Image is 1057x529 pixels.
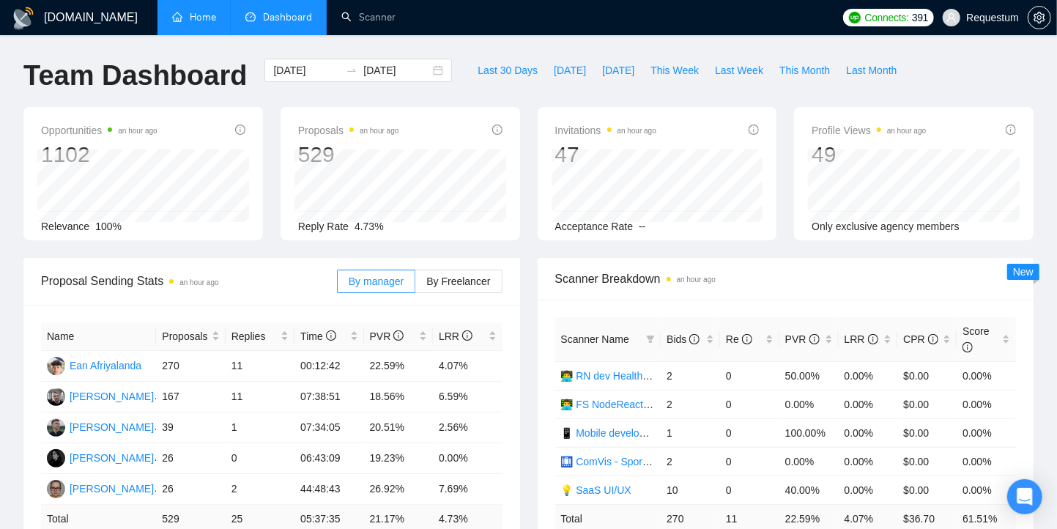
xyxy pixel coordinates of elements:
td: 11 [226,382,294,413]
input: End date [363,62,430,78]
time: an hour ago [887,127,926,135]
td: 0.00% [957,361,1016,390]
span: LRR [845,333,878,345]
span: filter [646,335,655,344]
td: 100.00% [779,418,839,447]
td: 2 [661,361,720,390]
span: to [346,64,357,76]
span: PVR [370,330,404,342]
td: 0.00% [957,418,1016,447]
h1: Team Dashboard [23,59,247,93]
td: 19.23% [364,443,433,474]
button: [DATE] [546,59,594,82]
div: Open Intercom Messenger [1007,479,1042,514]
span: dashboard [245,12,256,22]
td: 0 [720,476,779,504]
td: 20.51% [364,413,433,443]
th: Name [41,322,156,351]
span: This Month [779,62,830,78]
span: Proposal Sending Stats [41,272,337,290]
a: 💡 SaaS UI/UX [561,484,631,496]
span: Proposals [298,122,399,139]
td: 18.56% [364,382,433,413]
a: EAEan Afriyalanda [47,359,141,371]
td: 0.00% [957,390,1016,418]
span: Opportunities [41,122,157,139]
span: info-circle [326,330,336,341]
span: By Freelancer [426,275,490,287]
td: 0.00% [839,361,898,390]
a: setting [1028,12,1051,23]
td: 26 [156,443,225,474]
span: Invitations [555,122,656,139]
img: upwork-logo.png [849,12,861,23]
span: info-circle [809,334,820,344]
td: 0.00% [433,443,502,474]
button: Last Week [707,59,771,82]
span: This Week [650,62,699,78]
span: info-circle [868,334,878,344]
td: 0 [720,418,779,447]
td: 50.00% [779,361,839,390]
img: AK [47,449,65,467]
span: Relevance [41,221,89,232]
td: 22.59% [364,351,433,382]
span: Connects: [865,10,909,26]
a: homeHome [172,11,216,23]
span: info-circle [462,330,472,341]
input: Start date [273,62,340,78]
span: user [946,12,957,23]
td: 07:34:05 [294,413,363,443]
th: Proposals [156,322,225,351]
span: Dashboard [263,11,312,23]
span: Time [300,330,335,342]
div: [PERSON_NAME] [70,388,154,404]
span: -- [639,221,645,232]
button: Last 30 Days [470,59,546,82]
a: 🛄 ComVis - Sport Analysis [561,456,686,467]
td: $0.00 [897,418,957,447]
button: setting [1028,6,1051,29]
button: This Month [771,59,838,82]
time: an hour ago [118,127,157,135]
div: 49 [812,141,926,169]
span: setting [1028,12,1050,23]
span: Bids [667,333,700,345]
td: 39 [156,413,225,443]
td: 0.00% [779,447,839,476]
a: AS[PERSON_NAME] [47,421,154,432]
td: 1 [661,418,720,447]
span: Last Month [846,62,897,78]
td: 2 [661,390,720,418]
td: 0.00% [839,476,898,504]
span: Score [963,325,990,353]
a: 👨‍💻 RN dev HealthTech [561,370,665,382]
time: an hour ago [677,275,716,284]
a: AK[PERSON_NAME] [47,451,154,463]
td: $0.00 [897,361,957,390]
span: Replies [231,328,278,344]
span: Scanner Name [561,333,629,345]
td: 0 [720,447,779,476]
span: 4.73% [355,221,384,232]
td: 11 [226,351,294,382]
span: Only exclusive agency members [812,221,960,232]
span: CPR [903,333,938,345]
div: [PERSON_NAME] [70,450,154,466]
td: 2 [226,474,294,505]
td: 0.00% [779,390,839,418]
span: PVR [785,333,820,345]
span: Acceptance Rate [555,221,634,232]
td: 0.00% [957,447,1016,476]
img: logo [12,7,35,30]
span: info-circle [689,334,700,344]
td: 0.00% [839,418,898,447]
span: 100% [95,221,122,232]
td: $0.00 [897,390,957,418]
a: IK[PERSON_NAME] [47,482,154,494]
td: $0.00 [897,476,957,504]
span: LRR [439,330,472,342]
time: an hour ago [617,127,656,135]
span: Last Week [715,62,763,78]
td: 7.69% [433,474,502,505]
